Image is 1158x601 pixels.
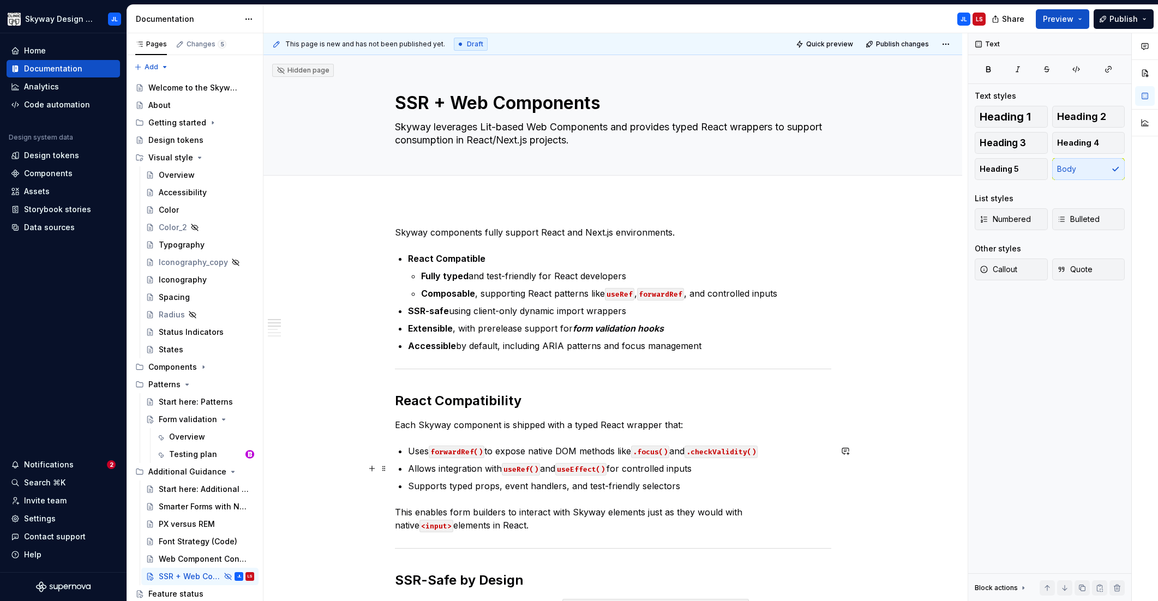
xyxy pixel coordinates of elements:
[141,393,259,411] a: Start here: Patterns
[159,571,220,582] div: SSR + Web Components
[24,99,90,110] div: Code automation
[159,484,249,495] div: Start here: Additional Guidance
[159,274,207,285] div: Iconography
[408,340,456,351] strong: Accessible
[7,219,120,236] a: Data sources
[25,14,95,25] div: Skyway Design System
[24,63,82,74] div: Documentation
[862,37,934,52] button: Publish changes
[395,392,831,410] h2: React Compatibility
[876,40,929,49] span: Publish changes
[408,479,831,492] p: Supports typed props, event handlers, and test-friendly selectors
[141,411,259,428] a: Form validation
[24,168,73,179] div: Components
[141,254,259,271] a: Iconography_copy
[793,37,858,52] button: Quick preview
[141,219,259,236] a: Color_2
[7,546,120,563] button: Help
[7,165,120,182] a: Components
[24,549,41,560] div: Help
[980,111,1031,122] span: Heading 1
[7,201,120,218] a: Storybook stories
[421,269,831,283] p: and test-friendly for React developers
[975,243,1021,254] div: Other styles
[159,187,207,198] div: Accessibility
[24,477,65,488] div: Search ⌘K
[285,40,445,49] span: This page is new and has not been published yet.
[7,96,120,113] a: Code automation
[159,222,187,233] div: Color_2
[1057,264,1093,275] span: Quote
[7,492,120,509] a: Invite team
[24,81,59,92] div: Analytics
[131,131,259,149] a: Design tokens
[1057,214,1100,225] span: Bulleted
[573,323,664,334] em: form validation hooks
[986,9,1031,29] button: Share
[408,253,485,264] strong: React Compatible
[7,42,120,59] a: Home
[187,40,226,49] div: Changes
[141,289,259,306] a: Spacing
[393,90,829,116] textarea: SSR + Web Components
[245,450,254,459] img: Bobby Davis
[408,323,453,334] strong: Extensible
[159,239,205,250] div: Typography
[395,418,831,431] p: Each Skyway component is shipped with a typed React wrapper that:
[141,341,259,358] a: States
[7,147,120,164] a: Design tokens
[7,510,120,527] a: Settings
[141,236,259,254] a: Typography
[605,288,634,300] code: useRef
[131,376,259,393] div: Patterns
[131,358,259,376] div: Components
[159,257,228,268] div: Iconography_copy
[1052,132,1125,154] button: Heading 4
[408,444,831,458] p: Uses to expose native DOM methods like and
[980,264,1017,275] span: Callout
[421,287,831,300] p: , supporting React patterns like , , and controlled inputs
[159,205,179,215] div: Color
[136,14,239,25] div: Documentation
[277,66,329,75] div: Hidden page
[980,214,1031,225] span: Numbered
[131,59,172,75] button: Add
[408,339,831,352] p: by default, including ARIA patterns and focus management
[24,222,75,233] div: Data sources
[975,158,1048,180] button: Heading 5
[975,193,1013,204] div: List styles
[141,550,259,568] a: Web Component Console Errors
[975,259,1048,280] button: Callout
[408,305,449,316] strong: SSR-safe
[7,78,120,95] a: Analytics
[145,63,158,71] span: Add
[631,446,669,458] code: .focus()
[148,117,206,128] div: Getting started
[131,114,259,131] div: Getting started
[148,379,181,390] div: Patterns
[419,520,453,532] code: <input>
[9,133,73,142] div: Design system data
[975,91,1016,101] div: Text styles
[141,515,259,533] a: PX versus REM
[1043,14,1073,25] span: Preview
[24,204,91,215] div: Storybook stories
[685,446,758,458] code: .checkValidity()
[141,184,259,201] a: Accessibility
[1052,106,1125,128] button: Heading 2
[395,226,831,239] p: Skyway components fully support React and Next.js environments.
[408,462,831,475] p: Allows integration with and for controlled inputs
[159,396,233,407] div: Start here: Patterns
[467,40,483,49] span: Draft
[395,572,831,589] h2: SSR-Safe by Design
[24,531,86,542] div: Contact support
[393,118,829,149] textarea: Skyway leverages Lit-based Web Components and provides typed React wrappers to support consumptio...
[7,456,120,473] button: Notifications2
[159,414,217,425] div: Form validation
[1002,14,1024,25] span: Share
[975,132,1048,154] button: Heading 3
[429,446,484,458] code: forwardRef()
[107,460,116,469] span: 2
[502,463,540,476] code: useRef()
[248,571,253,582] div: LS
